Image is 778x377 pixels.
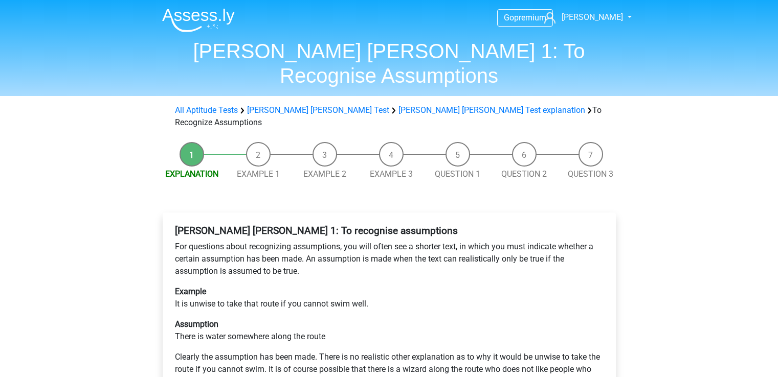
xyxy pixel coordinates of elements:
[171,104,608,129] div: To Recognize Assumptions
[175,318,604,343] p: There is water somewhere along the route
[435,169,480,179] a: Question 1
[504,13,514,22] span: Go
[370,169,413,179] a: Example 3
[154,39,625,88] h1: [PERSON_NAME] [PERSON_NAME] 1: To Recognise Assumptions
[514,13,546,22] span: premium
[562,12,623,22] span: [PERSON_NAME]
[175,286,604,310] p: It is unwise to take that route if you cannot swim well.
[165,169,218,179] a: Explanation
[175,105,238,115] a: All Aptitude Tests
[303,169,346,179] a: Example 2
[540,11,624,23] a: [PERSON_NAME]
[398,105,585,115] a: [PERSON_NAME] [PERSON_NAME] Test explanation
[175,225,458,237] b: [PERSON_NAME] [PERSON_NAME] 1: To recognise assumptions
[501,169,547,179] a: Question 2
[237,169,280,179] a: Example 1
[175,319,218,329] b: Assumption
[175,287,206,296] b: Example
[247,105,389,115] a: [PERSON_NAME] [PERSON_NAME] Test
[175,241,604,277] p: For questions about recognizing assumptions, you will often see a shorter text, in which you must...
[162,8,235,32] img: Assessly
[498,11,552,25] a: Gopremium
[568,169,613,179] a: Question 3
